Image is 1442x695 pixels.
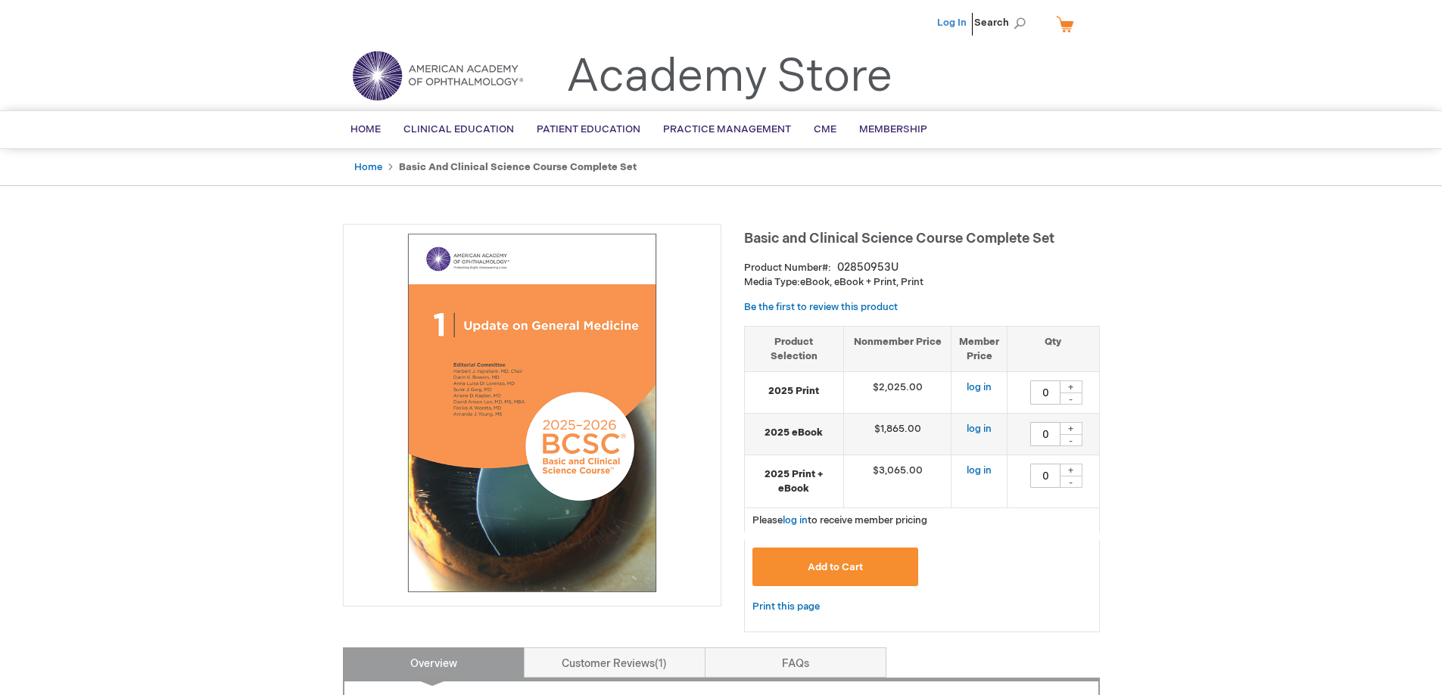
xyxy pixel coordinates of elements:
span: CME [814,123,836,135]
span: Search [974,8,1032,38]
th: Qty [1008,326,1099,371]
th: Product Selection [745,326,844,371]
button: Add to Cart [752,548,919,586]
a: Be the first to review this product [744,301,898,313]
p: eBook, eBook + Print, Print [744,275,1100,290]
td: $3,065.00 [843,455,951,508]
div: + [1060,464,1082,476]
div: 02850953U [837,260,899,275]
th: Member Price [951,326,1008,371]
a: log in [967,423,992,435]
a: Home [354,161,382,173]
strong: Basic and Clinical Science Course Complete Set [399,161,637,173]
div: - [1060,392,1082,405]
span: Membership [859,123,927,135]
span: Please to receive member pricing [752,514,927,526]
input: Qty [1030,380,1060,405]
div: + [1060,422,1082,435]
a: log in [783,514,808,526]
strong: 2025 Print + eBook [752,467,836,495]
a: Print this page [752,597,820,616]
td: $2,025.00 [843,372,951,414]
img: Basic and Clinical Science Course Complete Set [351,232,713,594]
div: - [1060,434,1082,446]
strong: 2025 Print [752,384,836,399]
span: Add to Cart [808,561,863,573]
strong: 2025 eBook [752,426,836,440]
span: Practice Management [663,123,791,135]
a: Customer Reviews1 [524,647,705,678]
a: log in [967,381,992,393]
a: Academy Store [566,50,892,104]
a: Log In [937,17,967,29]
a: log in [967,464,992,476]
a: FAQs [705,647,886,678]
th: Nonmember Price [843,326,951,371]
strong: Product Number [744,262,831,274]
div: + [1060,380,1082,393]
input: Qty [1030,464,1060,488]
span: Clinical Education [403,123,514,135]
span: 1 [655,657,667,670]
strong: Media Type: [744,276,800,288]
input: Qty [1030,422,1060,446]
span: Basic and Clinical Science Course Complete Set [744,231,1054,247]
div: - [1060,476,1082,488]
a: Overview [343,647,525,678]
span: Home [350,123,381,135]
span: Patient Education [537,123,640,135]
td: $1,865.00 [843,414,951,455]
